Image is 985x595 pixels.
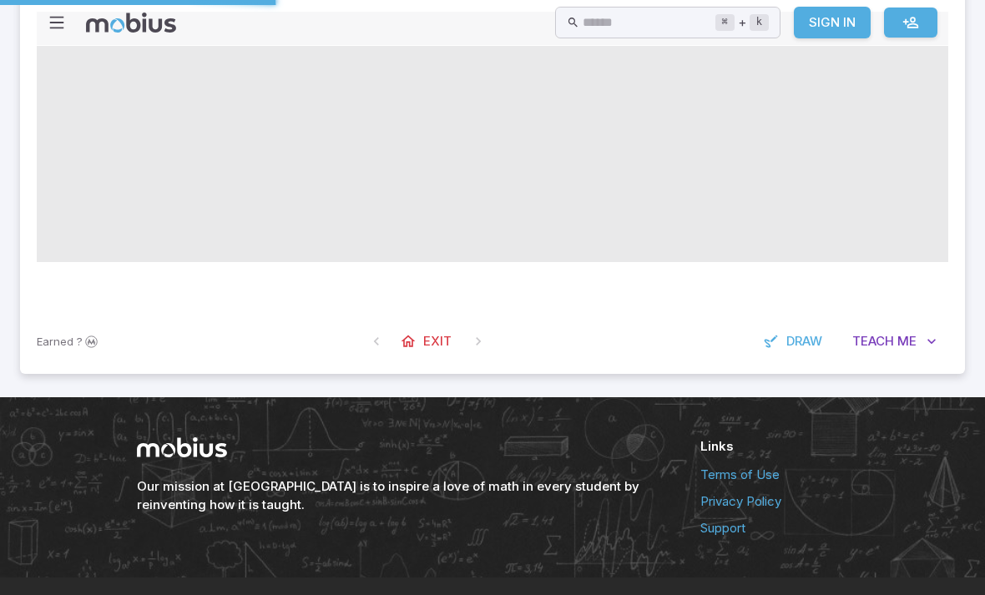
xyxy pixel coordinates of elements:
[841,325,948,357] button: TeachMe
[700,492,848,511] a: Privacy Policy
[463,326,493,356] span: On Latest Question
[700,466,848,484] a: Terms of Use
[897,332,917,350] span: Me
[755,325,834,357] button: Draw
[852,332,894,350] span: Teach
[77,333,83,350] span: ?
[391,325,463,357] button: Exit
[137,477,660,514] h6: Our mission at [GEOGRAPHIC_DATA] is to inspire a love of math in every student by reinventing how...
[794,7,871,38] a: Sign In
[700,519,848,537] a: Support
[786,332,822,350] span: Draw
[700,437,848,456] h6: Links
[361,326,391,356] span: On First Question
[715,13,769,33] div: +
[750,14,769,31] kbd: k
[37,333,100,350] p: Earn Mobius dollars to buy game boosters
[423,332,452,350] span: Exit
[37,333,73,350] span: Earned
[715,14,735,31] kbd: ⌘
